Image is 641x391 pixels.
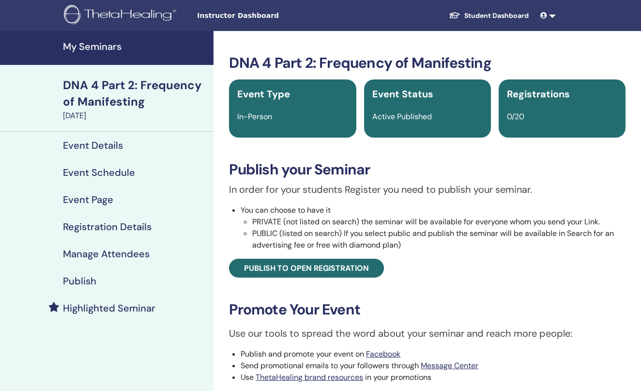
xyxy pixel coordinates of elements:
img: graduation-cap-white.svg [449,11,460,19]
h3: Publish your Seminar [229,161,626,178]
div: DNA 4 Part 2: Frequency of Manifesting [63,77,208,110]
h4: Event Page [63,194,113,205]
span: Publish to open registration [244,263,369,273]
a: Message Center [421,360,478,371]
h3: DNA 4 Part 2: Frequency of Manifesting [229,54,626,72]
h3: Promote Your Event [229,301,626,318]
span: Event Type [237,88,290,100]
span: Instructor Dashboard [197,11,342,21]
li: PRIVATE (not listed on search) the seminar will be available for everyone whom you send your Link. [252,216,626,228]
h4: Publish [63,275,96,287]
h4: My Seminars [63,41,208,52]
p: Use our tools to spread the word about your seminar and reach more people: [229,326,626,341]
a: ThetaHealing brand resources [256,372,363,382]
h4: Event Schedule [63,167,135,178]
li: Use in your promotions [241,372,626,383]
h4: Registration Details [63,221,152,233]
span: Event Status [372,88,433,100]
a: Student Dashboard [441,7,536,25]
a: DNA 4 Part 2: Frequency of Manifesting[DATE] [57,77,214,122]
a: Publish to open registration [229,259,384,278]
li: Send promotional emails to your followers through [241,360,626,372]
span: Active Published [372,111,432,122]
li: Publish and promote your event on [241,348,626,360]
a: Facebook [366,349,400,359]
img: logo.png [64,5,180,27]
div: [DATE] [63,110,208,122]
h4: Highlighted Seminar [63,302,155,314]
li: PUBLIC (listed on search) If you select public and publish the seminar will be available in Searc... [252,228,626,251]
h4: Manage Attendees [63,248,150,260]
p: In order for your students Register you need to publish your seminar. [229,182,626,197]
li: You can choose to have it [241,204,626,251]
span: Registrations [507,88,570,100]
span: 0/20 [507,111,524,122]
span: In-Person [237,111,272,122]
h4: Event Details [63,140,123,151]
